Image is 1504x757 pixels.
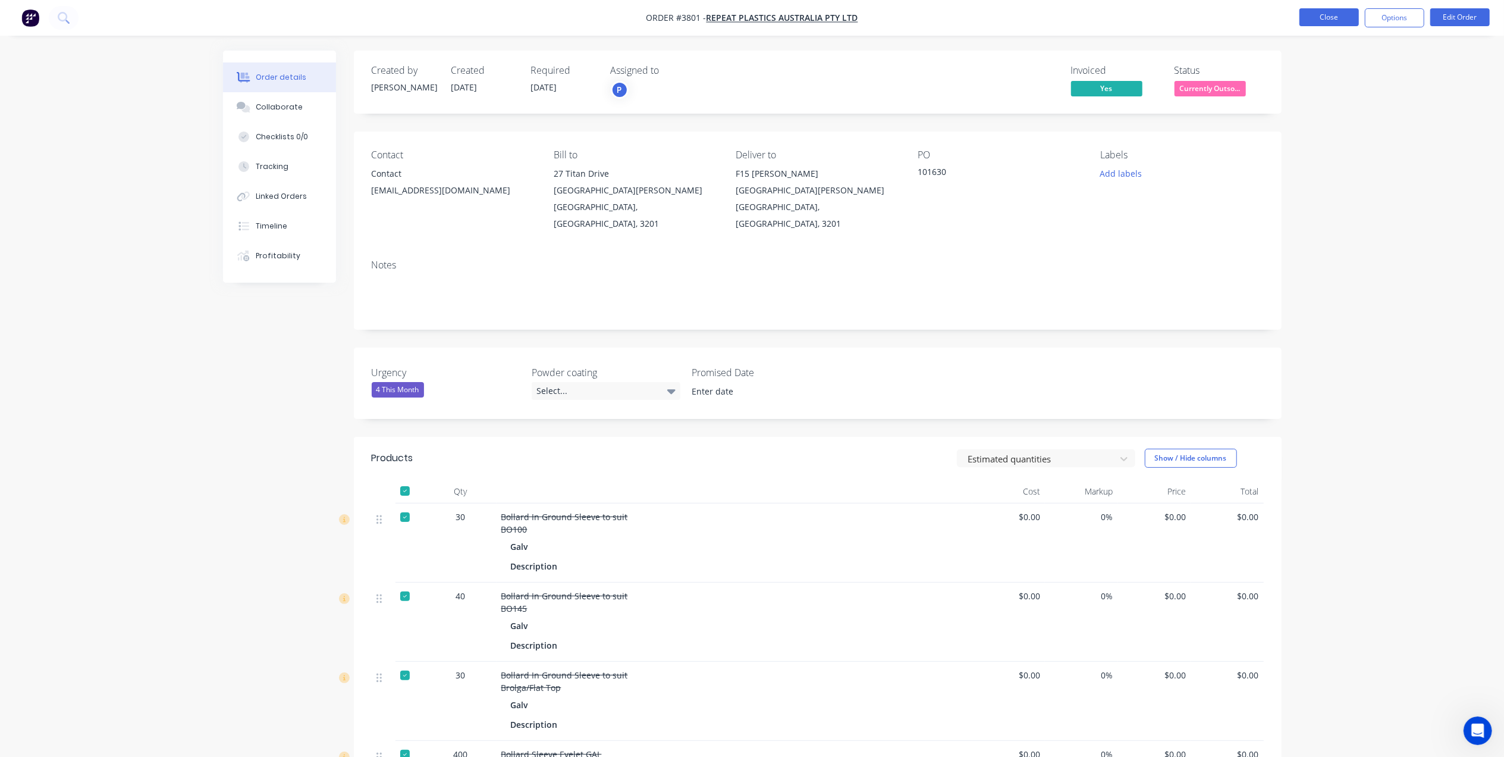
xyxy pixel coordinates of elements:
span: Bollard In Ground Sleeve to suit BO145 [501,590,628,614]
button: Help [178,371,238,419]
div: Tracking [256,161,288,172]
div: Improvement [87,268,150,281]
span: 30 [456,511,466,523]
label: Powder coating [532,365,680,380]
span: News [137,401,160,409]
div: 27 Titan Drive[GEOGRAPHIC_DATA][PERSON_NAME][GEOGRAPHIC_DATA], [GEOGRAPHIC_DATA], 3201 [554,165,717,232]
div: Labels [1100,149,1263,161]
div: Description [511,716,563,733]
button: Close [1299,8,1359,26]
div: Hey, Factory pro there👋 [24,303,192,315]
span: Messages [69,401,110,409]
div: Markup [1045,480,1118,503]
span: 0% [1050,590,1113,602]
span: $0.00 [1123,590,1186,602]
span: Order #3801 - [646,12,707,24]
span: 0% [1050,669,1113,681]
div: 27 Titan Drive [554,165,717,182]
span: $0.00 [1195,590,1259,602]
label: Urgency [372,365,520,380]
div: Select... [532,382,680,400]
button: Add labels [1094,165,1148,182]
button: Timeline [223,211,336,241]
h2: Factory Feature Walkthroughs [24,342,213,354]
span: Bollard In Ground Sleeve to suit BO100 [501,511,628,535]
label: Promised Date [692,365,840,380]
button: Options [1365,8,1424,27]
div: 101630 [918,165,1067,182]
div: Timeline [256,221,287,232]
div: New feature [24,268,83,281]
button: Linked Orders [223,182,336,211]
div: Collaborate [256,102,303,112]
button: Currently Outso... [1175,81,1246,99]
button: Collaborate [223,92,336,122]
div: Price [1118,480,1191,503]
p: Hi [PERSON_NAME] [24,85,214,105]
span: Home [16,401,43,409]
span: 30 [456,669,466,681]
div: Checklists 0/0 [256,132,308,142]
div: Ask a questionAI Agent and team can help [12,140,226,186]
span: [DATE] [451,82,478,93]
img: Factory [21,9,39,27]
div: Contact [372,165,535,182]
span: Yes [1071,81,1142,96]
div: Galv [511,696,533,714]
div: Factory Weekly Updates - [DATE] [24,288,192,301]
button: Messages [59,371,119,419]
span: [DATE] [531,82,557,93]
span: $0.00 [1123,511,1186,523]
div: Required [531,65,596,76]
div: Close [205,19,226,40]
div: [EMAIL_ADDRESS][DOMAIN_NAME] [372,182,535,199]
button: P [611,81,629,99]
div: Description [511,558,563,575]
p: How can we help? [24,105,214,125]
div: Total [1191,480,1264,503]
div: PO [918,149,1081,161]
div: [GEOGRAPHIC_DATA][PERSON_NAME][GEOGRAPHIC_DATA], [GEOGRAPHIC_DATA], 3201 [736,182,899,232]
div: Deliver to [736,149,899,161]
div: Contact[EMAIL_ADDRESS][DOMAIN_NAME] [372,165,535,204]
span: 40 [456,590,466,602]
div: Cost [972,480,1045,503]
span: $0.00 [1195,669,1259,681]
div: [PERSON_NAME] [372,81,437,93]
button: Checklists 0/0 [223,122,336,152]
a: Repeat Plastics Australia Pty Ltd [707,12,858,24]
div: 4 This Month [372,382,424,398]
div: Contact [372,149,535,161]
div: Bill to [554,149,717,161]
div: Galv [511,538,533,555]
span: $0.00 [977,590,1041,602]
img: logo [24,23,95,42]
button: Tracking [223,152,336,182]
div: Order details [256,72,306,83]
div: Profitability [256,251,300,261]
button: News [119,371,178,419]
span: 0% [1050,511,1113,523]
div: Assigned to [611,65,730,76]
span: $0.00 [1195,511,1259,523]
div: Status [1175,65,1264,76]
div: Description [511,637,563,654]
button: Order details [223,62,336,92]
div: F15 [PERSON_NAME] [736,165,899,182]
div: Invoiced [1071,65,1160,76]
div: Galv [511,617,533,634]
button: Profitability [223,241,336,271]
div: Notes [372,259,1264,271]
span: Help [199,401,218,409]
div: Created [451,65,517,76]
div: New featureImprovementFactory Weekly Updates - [DATE]Hey, Factory pro there👋 [12,258,226,326]
span: $0.00 [977,511,1041,523]
span: Currently Outso... [1175,81,1246,96]
button: Edit Order [1430,8,1490,26]
button: Show / Hide columns [1145,449,1237,468]
div: [GEOGRAPHIC_DATA][PERSON_NAME][GEOGRAPHIC_DATA], [GEOGRAPHIC_DATA], 3201 [554,182,717,232]
div: Created by [372,65,437,76]
span: Bollard In Ground Sleeve to suit Brolga/Flat Top [501,670,628,693]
